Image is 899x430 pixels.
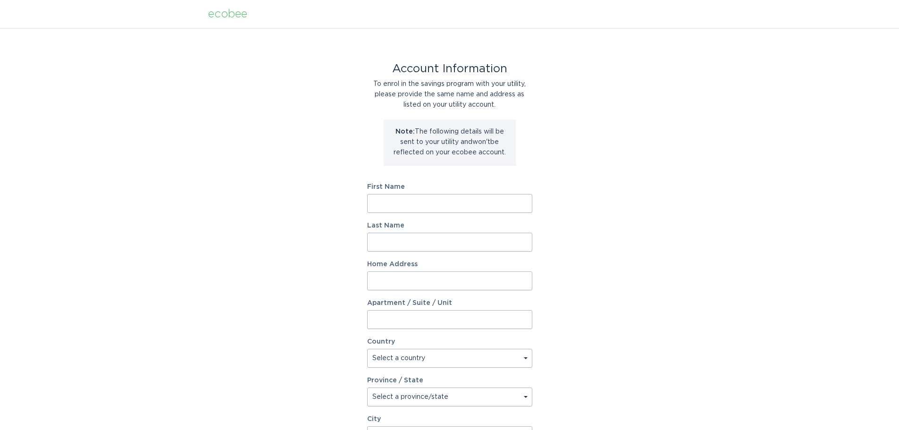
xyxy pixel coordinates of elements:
[367,300,532,306] label: Apartment / Suite / Unit
[367,64,532,74] div: Account Information
[367,222,532,229] label: Last Name
[367,377,423,384] label: Province / State
[391,126,509,158] p: The following details will be sent to your utility and won't be reflected on your ecobee account.
[367,261,532,268] label: Home Address
[367,338,395,345] label: Country
[395,128,415,135] strong: Note:
[208,9,247,19] div: ecobee
[367,184,532,190] label: First Name
[367,416,532,422] label: City
[367,79,532,110] div: To enrol in the savings program with your utility, please provide the same name and address as li...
